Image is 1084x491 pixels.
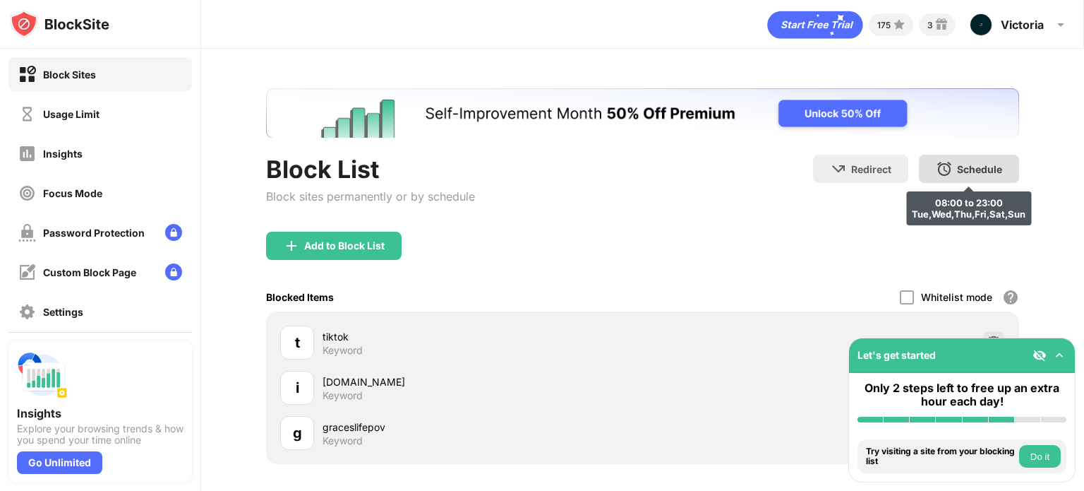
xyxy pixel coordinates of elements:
[266,88,1019,138] iframe: Banner
[18,264,36,281] img: customize-block-page-off.svg
[323,374,642,389] div: [DOMAIN_NAME]
[866,446,1016,467] div: Try visiting a site from your blocking list
[18,303,36,321] img: settings-off.svg
[304,240,385,252] div: Add to Block List
[266,155,475,184] div: Block List
[266,189,475,203] div: Block sites permanently or by schedule
[933,16,950,33] img: reward-small.svg
[921,291,992,303] div: Whitelist mode
[877,20,891,30] div: 175
[43,227,145,239] div: Password Protection
[43,306,83,318] div: Settings
[295,332,300,353] div: t
[296,377,299,398] div: i
[323,389,363,402] div: Keyword
[851,163,891,175] div: Redirect
[18,66,36,83] img: block-on.svg
[323,344,363,357] div: Keyword
[857,381,1066,408] div: Only 2 steps left to free up an extra hour each day!
[970,13,992,36] img: AOh14Gg9K-0KYxcML-ntZ6xl-yW6LD0rT--cI9XvNKwOepM=s96-c
[912,197,1025,208] div: 08:00 to 23:00
[266,291,334,303] div: Blocked Items
[18,105,36,123] img: time-usage-off.svg
[1052,348,1066,362] img: omni-setup-toggle.svg
[17,423,183,446] div: Explore your browsing trends & how you spend your time online
[43,148,83,160] div: Insights
[1001,18,1044,32] div: Victoria
[927,20,933,30] div: 3
[43,266,136,278] div: Custom Block Page
[165,264,182,280] img: lock-menu.svg
[43,69,96,81] div: Block Sites
[17,406,183,420] div: Insights
[857,349,936,361] div: Let's get started
[912,208,1025,220] div: Tue,Wed,Thu,Fri,Sat,Sun
[17,451,102,474] div: Go Unlimited
[165,224,182,241] img: lock-menu.svg
[17,350,68,401] img: push-insights.svg
[1032,348,1047,362] img: eye-not-visible.svg
[18,184,36,202] img: focus-off.svg
[18,145,36,162] img: insights-off.svg
[323,420,642,434] div: graceslifepov
[43,108,100,120] div: Usage Limit
[293,422,302,444] div: g
[891,16,908,33] img: points-small.svg
[1019,445,1061,468] button: Do it
[767,11,863,39] div: animation
[43,187,102,199] div: Focus Mode
[323,434,363,447] div: Keyword
[10,10,109,38] img: logo-blocksite.svg
[323,329,642,344] div: tiktok
[18,224,36,242] img: password-protection-off.svg
[957,163,1002,175] div: Schedule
